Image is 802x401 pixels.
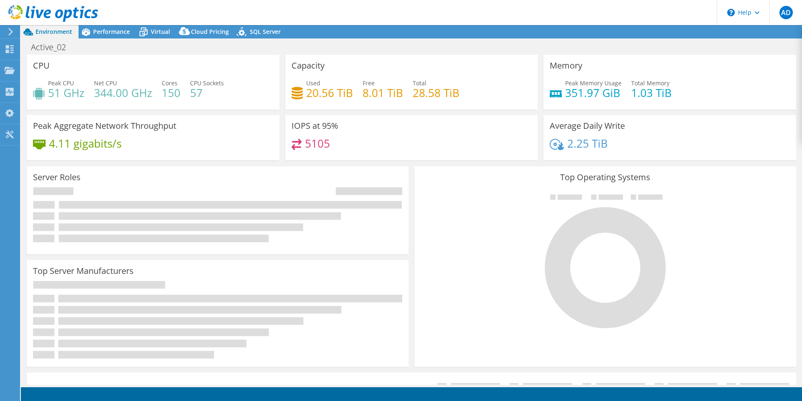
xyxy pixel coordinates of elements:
[550,121,625,130] h3: Average Daily Write
[292,61,325,70] h3: Capacity
[779,6,793,19] span: AD
[363,79,375,87] span: Free
[305,139,330,148] h4: 5105
[631,79,670,87] span: Total Memory
[565,79,622,87] span: Peak Memory Usage
[93,28,130,36] span: Performance
[33,173,81,182] h3: Server Roles
[94,79,117,87] span: Net CPU
[292,121,338,130] h3: IOPS at 95%
[727,9,735,16] svg: \n
[33,121,176,130] h3: Peak Aggregate Network Throughput
[94,88,152,97] h4: 344.00 GHz
[631,88,672,97] h4: 1.03 TiB
[190,88,224,97] h4: 57
[306,79,320,87] span: Used
[550,61,582,70] h3: Memory
[250,28,281,36] span: SQL Server
[306,88,353,97] h4: 20.56 TiB
[190,79,224,87] span: CPU Sockets
[565,88,622,97] h4: 351.97 GiB
[36,28,72,36] span: Environment
[151,28,170,36] span: Virtual
[567,139,608,148] h4: 2.25 TiB
[413,79,426,87] span: Total
[33,266,134,276] h3: Top Server Manufacturers
[27,43,79,52] h1: Active_02
[421,173,790,182] h3: Top Operating Systems
[48,79,74,87] span: Peak CPU
[49,139,122,148] h4: 4.11 gigabits/s
[162,88,180,97] h4: 150
[48,88,84,97] h4: 51 GHz
[413,88,459,97] h4: 28.58 TiB
[162,79,178,87] span: Cores
[363,88,403,97] h4: 8.01 TiB
[33,61,50,70] h3: CPU
[191,28,229,36] span: Cloud Pricing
